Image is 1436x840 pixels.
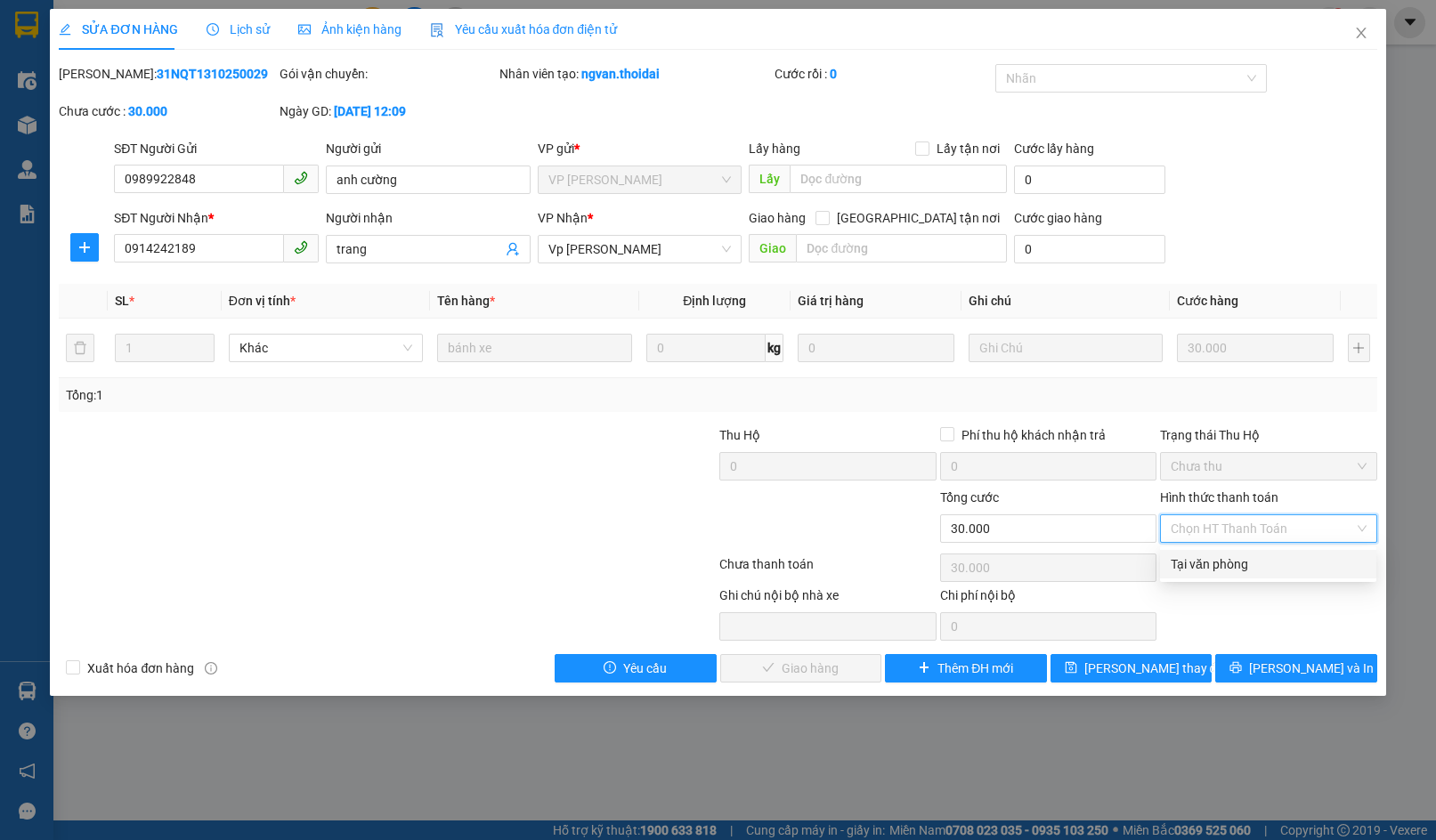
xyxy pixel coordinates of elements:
span: Giao hàng [749,211,806,225]
span: edit [59,23,71,36]
div: Cước rồi : [775,64,991,84]
b: ngvan.thoidai [581,67,660,81]
b: 30.000 [128,104,167,118]
div: Ghi chú nội bộ nhà xe [719,586,936,612]
span: [PERSON_NAME] thay đổi [1084,658,1227,678]
span: Khác [239,335,412,361]
button: plusThêm ĐH mới [885,654,1047,682]
span: Cước hàng [1177,294,1238,308]
span: Chưa thu [1171,453,1366,480]
input: Ghi Chú [969,334,1163,362]
span: Tên hàng [437,294,495,308]
span: [GEOGRAPHIC_DATA] tận nơi [830,208,1007,228]
span: Thêm ĐH mới [937,658,1013,678]
span: Lấy [749,165,790,193]
span: plus [71,240,98,254]
span: save [1065,661,1077,675]
b: [DATE] 12:09 [334,104,406,118]
button: plus [70,233,99,262]
div: Chưa thanh toán [718,554,937,586]
span: Yêu cầu xuất hóa đơn điện tử [430,22,618,36]
div: [PERSON_NAME]: [59,64,275,84]
label: Cước lấy hàng [1014,141,1094,156]
span: picture [298,23,311,36]
button: Close [1336,9,1386,59]
span: Lấy tận nơi [929,139,1007,158]
label: Hình thức thanh toán [1160,490,1278,505]
input: Dọc đường [796,234,1006,262]
div: Gói vận chuyển: [280,64,496,84]
div: Chi phí nội bộ [940,586,1156,612]
span: Phí thu hộ khách nhận trả [954,425,1113,445]
div: Nhân viên tạo: [499,64,771,84]
img: icon [430,23,444,37]
span: exclamation-circle [604,661,616,675]
span: Lịch sử [207,22,270,36]
div: Chưa cước : [59,101,275,121]
span: Giao [749,234,796,262]
span: Xuất hóa đơn hàng [80,658,201,678]
span: Chọn HT Thanh Toán [1171,515,1366,542]
span: phone [294,240,308,254]
input: 0 [798,334,954,362]
div: Trạng thái Thu Hộ [1160,425,1376,445]
span: Giá trị hàng [798,294,864,308]
span: SỬA ĐƠN HÀNG [59,22,177,36]
div: Người gửi [326,139,531,158]
span: Định lượng [683,294,746,308]
span: plus [918,661,930,675]
span: Ảnh kiện hàng [298,22,402,36]
b: 0 [830,67,837,81]
div: Tổng: 1 [66,385,555,405]
div: SĐT Người Nhận [114,208,319,228]
span: Đơn vị tính [229,294,296,308]
span: VP Nhận [538,211,588,225]
button: exclamation-circleYêu cầu [555,654,717,682]
span: Yêu cầu [623,658,667,678]
span: info-circle [205,662,217,674]
input: VD: Bàn, Ghế [437,334,631,362]
input: Cước lấy hàng [1014,166,1165,194]
span: clock-circle [207,23,219,36]
div: VP gửi [538,139,742,158]
button: save[PERSON_NAME] thay đổi [1051,654,1213,682]
input: Cước giao hàng [1014,235,1165,263]
span: VP Nguyễn Quốc Trị [548,166,732,193]
button: checkGiao hàng [720,654,882,682]
span: phone [294,171,308,185]
span: Lấy hàng [749,141,800,156]
span: Tổng cước [940,490,999,505]
div: Ngày GD: [280,101,496,121]
span: SL [115,294,129,308]
span: [PERSON_NAME] và In [1249,658,1374,678]
div: SĐT Người Gửi [114,139,319,158]
div: Tại văn phòng [1171,554,1366,574]
th: Ghi chú [961,284,1170,319]
input: Dọc đường [790,165,1006,193]
span: kg [766,334,783,362]
span: user-add [506,242,520,256]
button: delete [66,334,94,362]
b: 31NQT1310250029 [157,67,268,81]
span: Thu Hộ [719,428,760,442]
div: Người nhận [326,208,531,228]
span: printer [1229,661,1242,675]
span: close [1354,26,1368,40]
button: plus [1348,334,1370,362]
label: Cước giao hàng [1014,211,1102,225]
input: 0 [1177,334,1334,362]
button: printer[PERSON_NAME] và In [1215,654,1377,682]
span: Vp Lê Hoàn [548,236,732,262]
